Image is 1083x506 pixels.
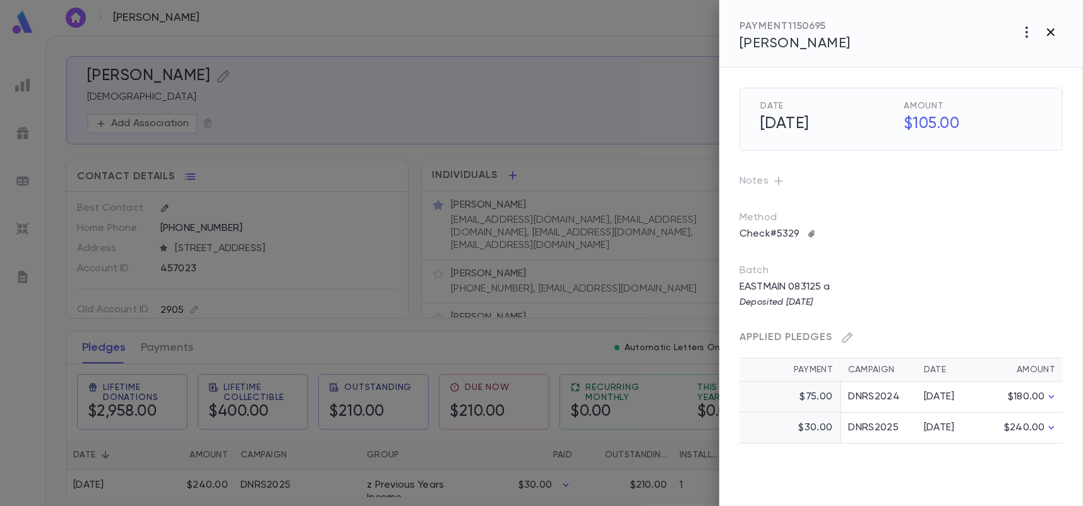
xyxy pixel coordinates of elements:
p: Batch [739,264,1063,277]
th: Payment [739,358,841,382]
p: EASTMAIN 083125 a [732,277,838,297]
td: $75.00 [739,382,841,413]
th: Date [916,358,979,382]
h5: $105.00 [896,111,1042,138]
div: [DATE] [924,421,972,434]
td: $30.00 [739,413,841,444]
td: DNRS2024 [841,382,916,413]
span: Amount [904,101,1042,111]
p: Method [739,211,803,224]
p: Check #5329 [732,224,808,244]
div: [DATE] [924,391,972,403]
p: Notes [739,171,1063,191]
td: $180.00 [979,382,1063,413]
span: [PERSON_NAME] [739,37,851,50]
th: Campaign [841,358,916,382]
div: PAYMENT 1150695 [739,20,851,33]
td: $240.00 [979,413,1063,444]
span: Date [760,101,899,111]
h5: [DATE] [753,111,899,138]
td: DNRS2025 [841,413,916,444]
span: Applied Pledges [739,332,832,343]
th: Amount [979,358,1063,382]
